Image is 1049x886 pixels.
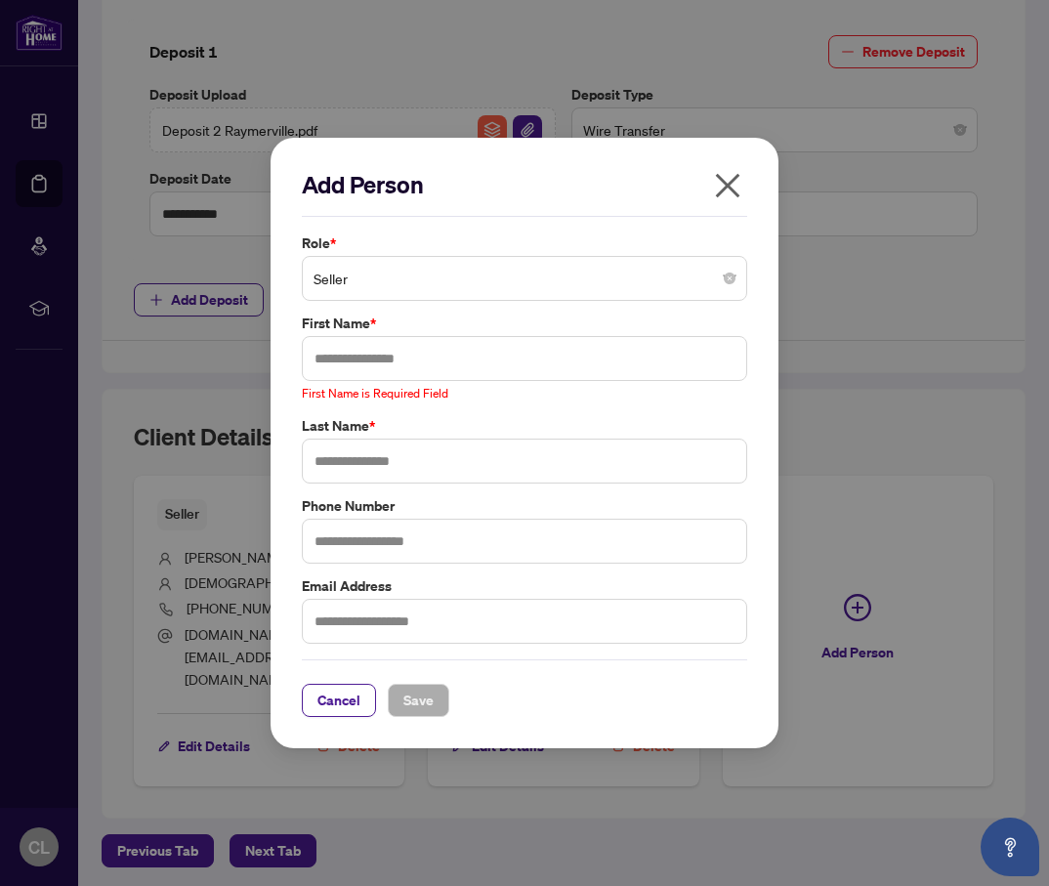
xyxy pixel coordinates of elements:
[712,170,743,201] span: close
[302,313,747,334] label: First Name
[302,415,747,437] label: Last Name
[302,232,747,254] label: Role
[302,169,747,200] h2: Add Person
[302,495,747,517] label: Phone Number
[388,684,449,717] button: Save
[302,575,747,597] label: Email Address
[302,684,376,717] button: Cancel
[317,685,360,716] span: Cancel
[302,386,448,401] span: First Name is Required Field
[314,260,735,297] span: Seller
[981,818,1039,876] button: Open asap
[724,273,735,284] span: close-circle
